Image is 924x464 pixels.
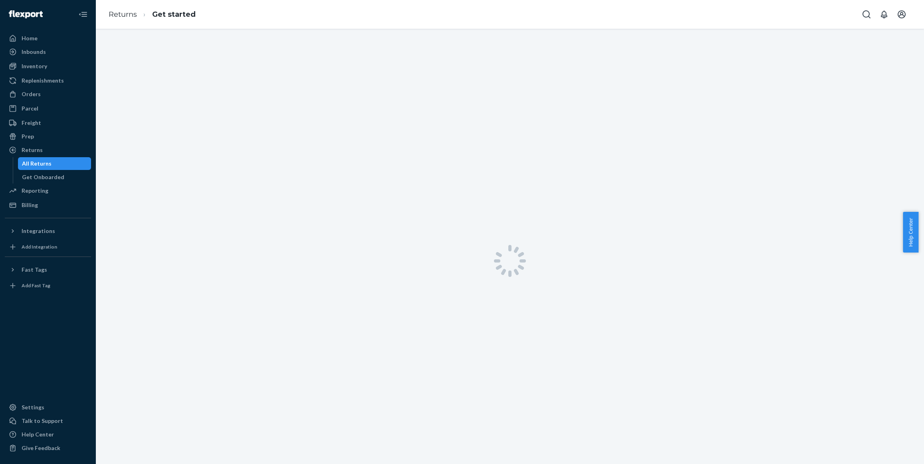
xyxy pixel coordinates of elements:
a: Freight [5,116,91,129]
div: Replenishments [22,77,64,85]
div: Settings [22,403,44,411]
div: Talk to Support [22,417,63,425]
a: Inventory [5,60,91,73]
a: Replenishments [5,74,91,87]
a: All Returns [18,157,91,170]
div: Freight [22,119,41,127]
div: Add Fast Tag [22,282,50,289]
div: Add Integration [22,243,57,250]
img: Flexport logo [9,10,43,18]
a: Add Fast Tag [5,279,91,292]
div: Help Center [22,430,54,438]
a: Help Center [5,428,91,441]
div: All Returns [22,160,52,168]
div: Billing [22,201,38,209]
a: Orders [5,88,91,101]
a: Home [5,32,91,45]
a: Billing [5,199,91,211]
div: Integrations [22,227,55,235]
div: Home [22,34,38,42]
a: Returns [109,10,137,19]
a: Settings [5,401,91,414]
a: Get started [152,10,196,19]
div: Give Feedback [22,444,60,452]
a: Inbounds [5,45,91,58]
button: Talk to Support [5,415,91,427]
a: Add Integration [5,241,91,253]
button: Open Search Box [859,6,874,22]
button: Close Navigation [75,6,91,22]
button: Give Feedback [5,442,91,454]
button: Integrations [5,225,91,237]
button: Fast Tags [5,263,91,276]
a: Prep [5,130,91,143]
div: Orders [22,90,41,98]
div: Inbounds [22,48,46,56]
ol: breadcrumbs [102,3,202,26]
a: Reporting [5,184,91,197]
div: Get Onboarded [22,173,64,181]
div: Fast Tags [22,266,47,274]
div: Reporting [22,187,48,195]
a: Returns [5,144,91,156]
div: Parcel [22,105,38,113]
div: Prep [22,132,34,140]
button: Open account menu [894,6,910,22]
a: Get Onboarded [18,171,91,184]
button: Open notifications [876,6,892,22]
div: Returns [22,146,43,154]
button: Help Center [903,212,918,253]
a: Parcel [5,102,91,115]
div: Inventory [22,62,47,70]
